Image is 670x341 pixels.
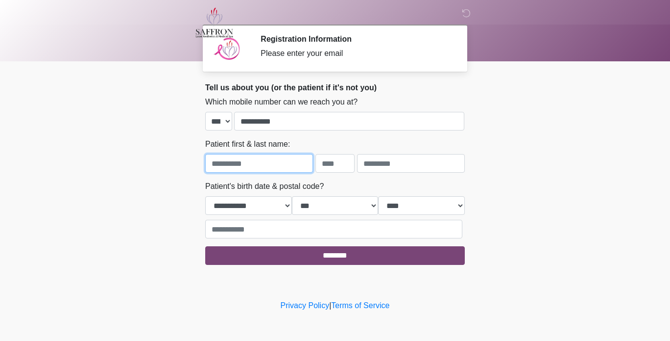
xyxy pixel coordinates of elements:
[281,301,330,310] a: Privacy Policy
[195,7,234,38] img: Saffron Laser Aesthetics and Medical Spa Logo
[205,181,324,192] label: Patient's birth date & postal code?
[329,301,331,310] a: |
[331,301,389,310] a: Terms of Service
[213,34,242,64] img: Agent Avatar
[205,138,290,150] label: Patient first & last name:
[205,96,358,108] label: Which mobile number can we reach you at?
[205,83,465,92] h2: Tell us about you (or the patient if it's not you)
[261,48,450,59] div: Please enter your email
